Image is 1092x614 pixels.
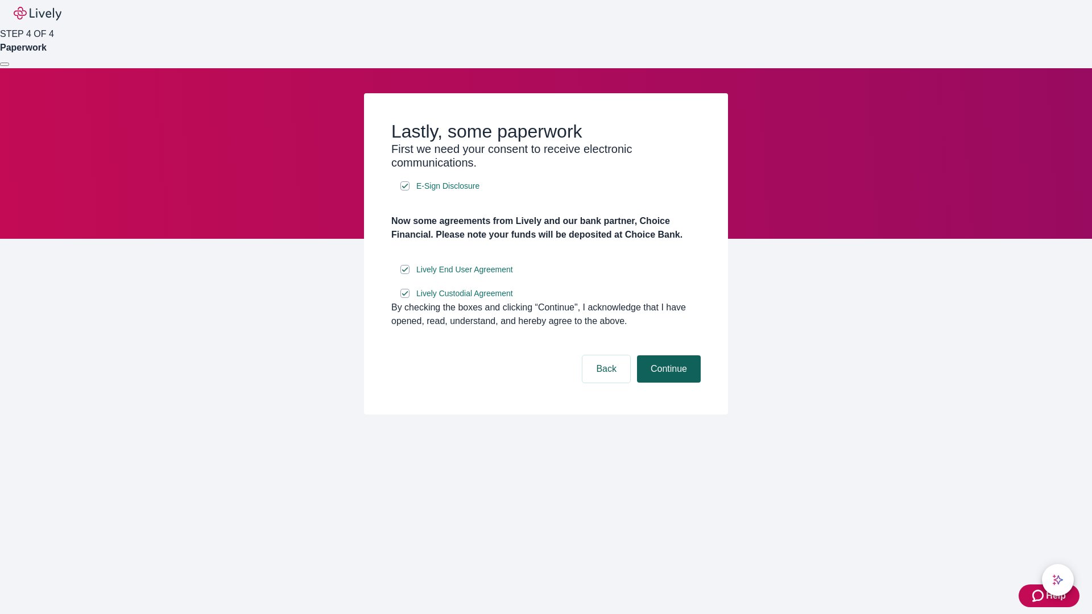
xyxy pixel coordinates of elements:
[414,263,515,277] a: e-sign disclosure document
[391,142,701,169] h3: First we need your consent to receive electronic communications.
[391,121,701,142] h2: Lastly, some paperwork
[416,180,479,192] span: E-Sign Disclosure
[414,179,482,193] a: e-sign disclosure document
[416,264,513,276] span: Lively End User Agreement
[416,288,513,300] span: Lively Custodial Agreement
[14,7,61,20] img: Lively
[1042,564,1074,596] button: chat
[414,287,515,301] a: e-sign disclosure document
[637,355,701,383] button: Continue
[391,301,701,328] div: By checking the boxes and clicking “Continue", I acknowledge that I have opened, read, understand...
[1052,574,1064,586] svg: Lively AI Assistant
[1046,589,1066,603] span: Help
[391,214,701,242] h4: Now some agreements from Lively and our bank partner, Choice Financial. Please note your funds wi...
[1032,589,1046,603] svg: Zendesk support icon
[1019,584,1079,607] button: Zendesk support iconHelp
[582,355,630,383] button: Back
